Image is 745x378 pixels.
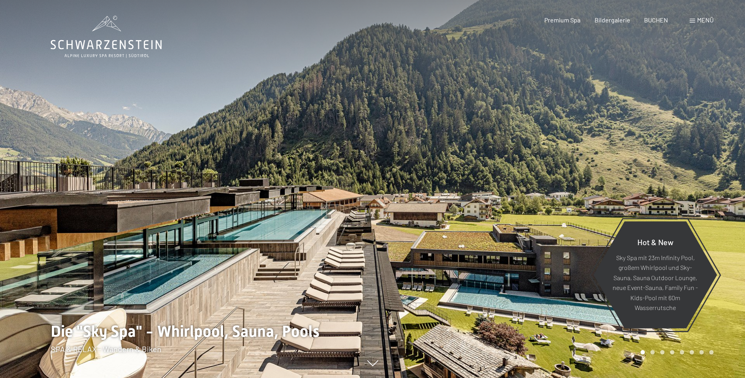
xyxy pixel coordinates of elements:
div: Carousel Page 2 [650,350,655,354]
div: Carousel Page 1 (Current Slide) [641,350,645,354]
span: Menü [697,16,714,24]
a: Hot & New Sky Spa mit 23m Infinity Pool, großem Whirlpool und Sky-Sauna, Sauna Outdoor Lounge, ne... [593,221,718,329]
div: Carousel Page 6 [690,350,694,354]
div: Carousel Page 8 [709,350,714,354]
div: Carousel Page 3 [660,350,664,354]
a: Bildergalerie [595,16,630,24]
div: Carousel Page 4 [670,350,674,354]
div: Carousel Pagination [638,350,714,354]
a: Premium Spa [544,16,580,24]
div: Carousel Page 5 [680,350,684,354]
p: Sky Spa mit 23m Infinity Pool, großem Whirlpool und Sky-Sauna, Sauna Outdoor Lounge, neue Event-S... [613,252,698,313]
span: Hot & New [637,237,674,246]
a: BUCHEN [644,16,668,24]
div: Carousel Page 7 [699,350,704,354]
